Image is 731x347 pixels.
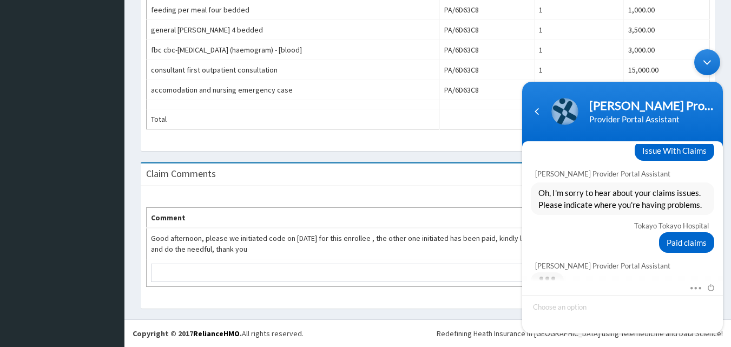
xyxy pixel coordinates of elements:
td: general [PERSON_NAME] 4 bedded [147,20,440,40]
td: PA/6D63C8 [439,80,535,100]
td: 1 [535,20,624,40]
td: 1 [535,40,624,60]
footer: All rights reserved. [124,319,731,347]
td: accomodation and nursing emergency case [147,80,440,100]
td: PA/6D63C8 [439,20,535,40]
td: PA/6D63C8 [439,40,535,60]
td: fbc cbc-[MEDICAL_DATA] (haemogram) - [blood] [147,40,440,60]
td: Total [147,109,440,129]
h3: Claim Comments [146,169,216,179]
td: 3,500.00 [623,20,709,40]
a: RelianceHMO [193,329,240,338]
iframe: SalesIQ Chatwindow [517,44,728,339]
td: Good afternoon, please we initiated code on [DATE] for this enrollee , the other one initiated ha... [147,228,573,259]
strong: Copyright © 2017 . [133,329,242,338]
td: PA/6D63C8 [439,60,535,80]
td: 3,000.00 [623,40,709,60]
div: Redefining Heath Insurance in [GEOGRAPHIC_DATA] using Telemedicine and Data Science! [437,328,723,339]
td: consultant first outpatient consultation [147,60,440,80]
th: Comment [147,208,573,228]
